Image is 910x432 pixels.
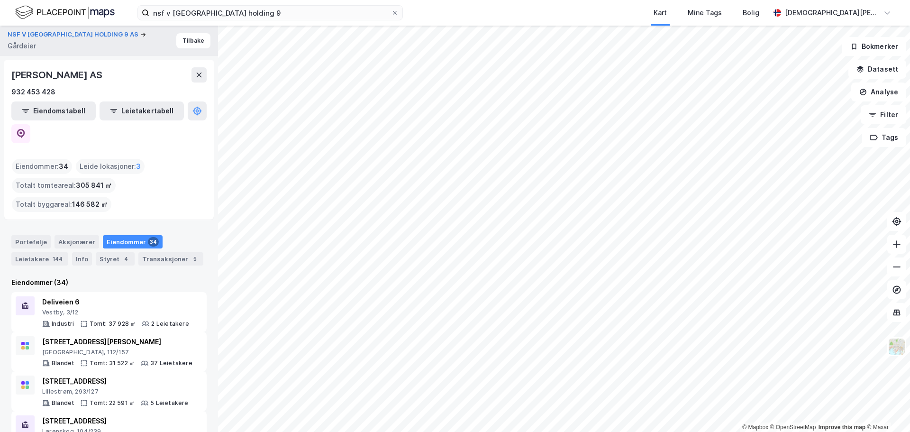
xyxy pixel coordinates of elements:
[785,7,880,18] div: [DEMOGRAPHIC_DATA][PERSON_NAME]
[42,309,189,316] div: Vestby, 3/12
[100,101,184,120] button: Leietakertabell
[136,161,141,172] span: 3
[42,388,189,395] div: Lillestrøm, 293/127
[15,4,115,21] img: logo.f888ab2527a4732fd821a326f86c7f29.svg
[151,320,189,328] div: 2 Leietakere
[861,105,906,124] button: Filter
[654,7,667,18] div: Kart
[863,386,910,432] iframe: Chat Widget
[11,67,104,83] div: [PERSON_NAME] AS
[42,349,192,356] div: [GEOGRAPHIC_DATA], 112/157
[149,6,391,20] input: Søk på adresse, matrikkel, gårdeiere, leietakere eller personer
[138,252,203,266] div: Transaksjoner
[52,399,74,407] div: Blandet
[103,235,163,248] div: Eiendommer
[742,424,768,431] a: Mapbox
[121,254,131,264] div: 4
[11,86,55,98] div: 932 453 428
[59,161,68,172] span: 34
[148,237,159,247] div: 34
[12,159,72,174] div: Eiendommer :
[11,252,68,266] div: Leietakere
[51,254,64,264] div: 144
[55,235,99,248] div: Aksjonærer
[842,37,906,56] button: Bokmerker
[8,40,36,52] div: Gårdeier
[11,235,51,248] div: Portefølje
[90,359,135,367] div: Tomt: 31 522 ㎡
[72,199,108,210] span: 146 582 ㎡
[8,30,140,39] button: NSF V [GEOGRAPHIC_DATA] HOLDING 9 AS
[12,197,111,212] div: Totalt byggareal :
[72,252,92,266] div: Info
[11,101,96,120] button: Eiendomstabell
[90,399,135,407] div: Tomt: 22 591 ㎡
[190,254,200,264] div: 5
[11,277,207,288] div: Eiendommer (34)
[90,320,136,328] div: Tomt: 37 928 ㎡
[52,320,74,328] div: Industri
[42,336,192,348] div: [STREET_ADDRESS][PERSON_NAME]
[862,128,906,147] button: Tags
[42,296,189,308] div: Deliveien 6
[150,359,192,367] div: 37 Leietakere
[42,376,189,387] div: [STREET_ADDRESS]
[76,159,145,174] div: Leide lokasjoner :
[150,399,188,407] div: 5 Leietakere
[848,60,906,79] button: Datasett
[52,359,74,367] div: Blandet
[688,7,722,18] div: Mine Tags
[888,338,906,356] img: Z
[42,415,191,427] div: [STREET_ADDRESS]
[819,424,865,431] a: Improve this map
[743,7,759,18] div: Bolig
[851,83,906,101] button: Analyse
[176,33,210,48] button: Tilbake
[12,178,116,193] div: Totalt tomteareal :
[770,424,816,431] a: OpenStreetMap
[96,252,135,266] div: Styret
[76,180,112,191] span: 305 841 ㎡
